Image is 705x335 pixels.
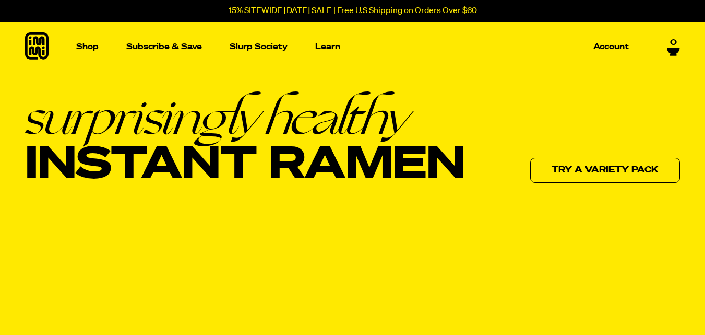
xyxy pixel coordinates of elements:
a: Account [589,39,633,55]
p: 15% SITEWIDE [DATE] SALE | Free U.S Shipping on Orders Over $60 [229,6,477,16]
a: Shop [72,22,103,72]
p: Slurp Society [230,43,288,51]
p: Shop [76,43,99,51]
p: Subscribe & Save [126,43,202,51]
a: Learn [311,22,344,72]
h1: Instant Ramen [25,93,465,190]
p: Learn [315,43,340,51]
nav: Main navigation [72,22,633,72]
p: Account [593,43,629,51]
a: Try a variety pack [530,158,680,183]
a: Slurp Society [225,39,292,55]
em: surprisingly healthy [25,93,465,142]
a: 0 [667,38,680,56]
span: 0 [670,38,677,48]
a: Subscribe & Save [122,39,206,55]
